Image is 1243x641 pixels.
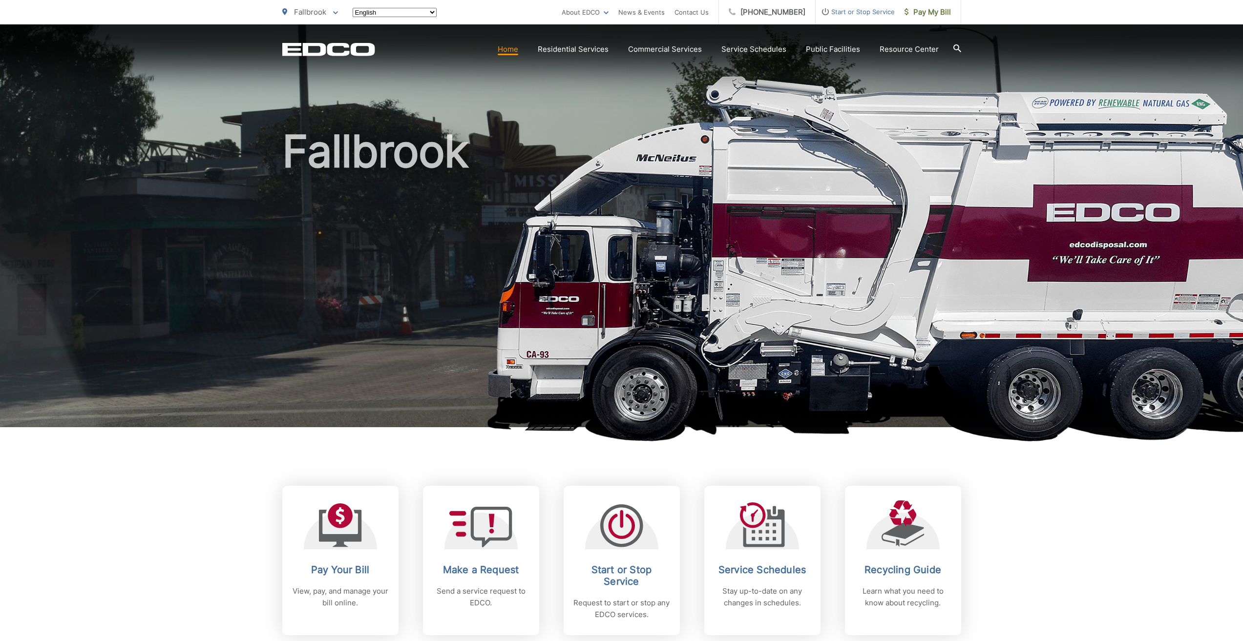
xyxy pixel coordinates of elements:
[573,597,670,620] p: Request to start or stop any EDCO services.
[433,564,529,576] h2: Make a Request
[845,486,961,635] a: Recycling Guide Learn what you need to know about recycling.
[294,7,326,17] span: Fallbrook
[353,8,437,17] select: Select a language
[423,486,539,635] a: Make a Request Send a service request to EDCO.
[905,6,951,18] span: Pay My Bill
[562,6,609,18] a: About EDCO
[618,6,665,18] a: News & Events
[282,127,961,436] h1: Fallbrook
[282,42,375,56] a: EDCD logo. Return to the homepage.
[704,486,821,635] a: Service Schedules Stay up-to-date on any changes in schedules.
[433,585,529,609] p: Send a service request to EDCO.
[573,564,670,587] h2: Start or Stop Service
[806,43,860,55] a: Public Facilities
[628,43,702,55] a: Commercial Services
[714,564,811,576] h2: Service Schedules
[498,43,518,55] a: Home
[855,585,951,609] p: Learn what you need to know about recycling.
[538,43,609,55] a: Residential Services
[714,585,811,609] p: Stay up-to-date on any changes in schedules.
[721,43,786,55] a: Service Schedules
[282,486,399,635] a: Pay Your Bill View, pay, and manage your bill online.
[880,43,939,55] a: Resource Center
[292,585,389,609] p: View, pay, and manage your bill online.
[855,564,951,576] h2: Recycling Guide
[674,6,709,18] a: Contact Us
[292,564,389,576] h2: Pay Your Bill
